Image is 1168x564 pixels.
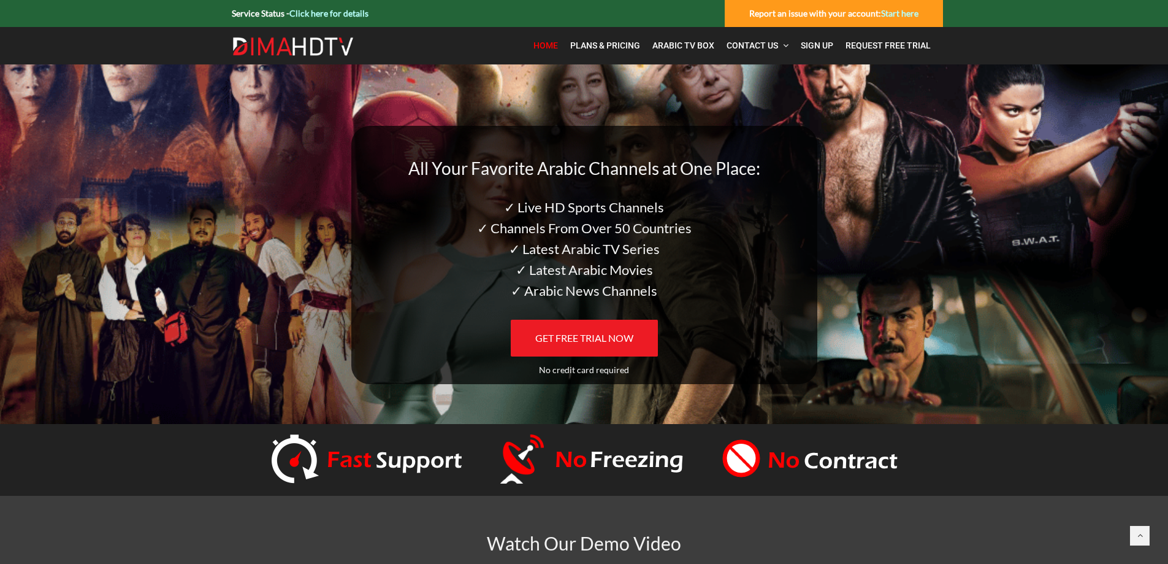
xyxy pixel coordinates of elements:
[535,332,633,344] span: GET FREE TRIAL NOW
[564,33,646,58] a: Plans & Pricing
[727,41,778,50] span: Contact Us
[795,33,839,58] a: Sign Up
[845,41,931,50] span: Request Free Trial
[477,220,692,236] span: ✓ Channels From Over 50 Countries
[570,41,640,50] span: Plans & Pricing
[511,320,658,357] a: GET FREE TRIAL NOW
[720,33,795,58] a: Contact Us
[801,41,833,50] span: Sign Up
[509,241,660,257] span: ✓ Latest Arabic TV Series
[646,33,720,58] a: Arabic TV Box
[881,8,918,18] a: Start here
[527,33,564,58] a: Home
[487,532,681,554] span: Watch Our Demo Video
[749,8,918,18] strong: Report an issue with your account:
[516,261,653,278] span: ✓ Latest Arabic Movies
[539,365,629,375] span: No credit card required
[232,37,354,56] img: Dima HDTV
[232,8,368,18] strong: Service Status -
[408,158,760,179] span: All Your Favorite Arabic Channels at One Place:
[533,41,558,50] span: Home
[289,8,368,18] a: Click here for details
[839,33,937,58] a: Request Free Trial
[652,41,714,50] span: Arabic TV Box
[511,282,657,299] span: ✓ Arabic News Channels
[1130,526,1150,546] a: Back to top
[504,199,664,215] span: ✓ Live HD Sports Channels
